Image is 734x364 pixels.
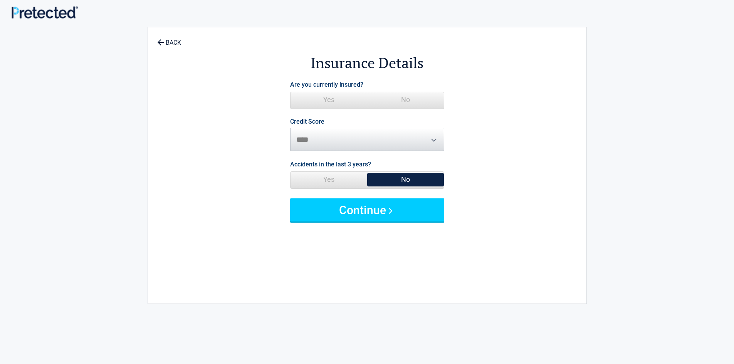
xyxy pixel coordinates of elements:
[290,79,363,90] label: Are you currently insured?
[291,172,367,187] span: Yes
[367,172,444,187] span: No
[290,198,444,221] button: Continue
[290,119,324,125] label: Credit Score
[291,92,367,107] span: Yes
[190,53,544,73] h2: Insurance Details
[156,32,183,46] a: BACK
[12,6,78,18] img: Main Logo
[290,159,371,169] label: Accidents in the last 3 years?
[367,92,444,107] span: No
